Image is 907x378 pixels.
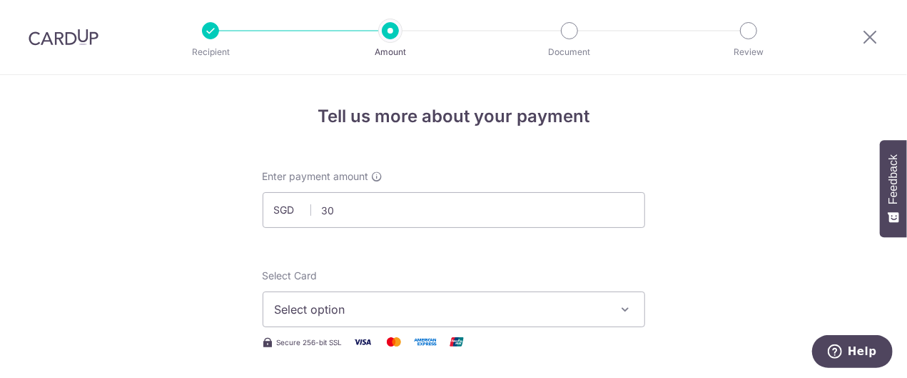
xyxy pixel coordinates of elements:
[696,45,801,59] p: Review
[263,169,369,184] span: Enter payment amount
[263,292,645,327] button: Select option
[263,269,318,282] span: translation missing: en.payables.payment_networks.credit_card.summary.labels.select_card
[29,29,98,46] img: CardUp
[517,45,622,59] p: Document
[880,140,907,237] button: Feedback - Show survey
[380,333,408,351] img: Mastercard
[811,335,893,371] iframe: Opens a widget where you can find more information
[442,333,471,351] img: Union Pay
[158,45,263,59] p: Recipient
[277,337,343,348] span: Secure 256-bit SSL
[338,45,443,59] p: Amount
[263,104,645,129] h4: Tell us more about your payment
[348,333,377,351] img: Visa
[263,192,645,228] input: 0.00
[411,333,440,351] img: American Express
[887,154,900,204] span: Feedback
[275,301,607,318] span: Select option
[274,203,311,217] span: SGD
